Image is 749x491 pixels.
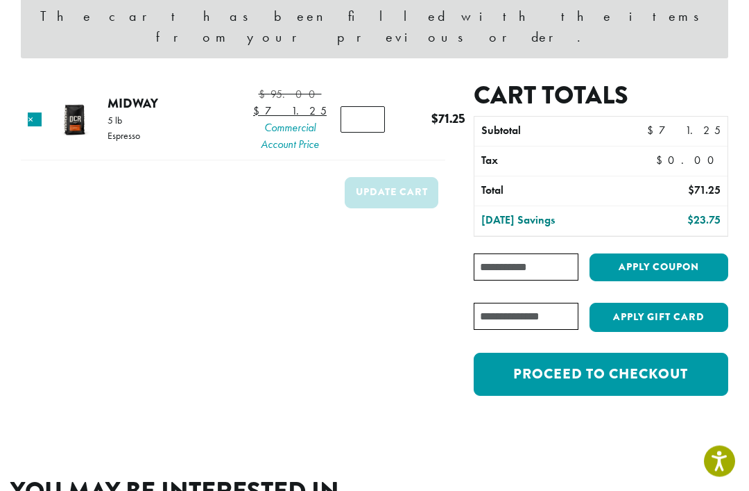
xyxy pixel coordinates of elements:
span: $ [259,88,270,102]
button: Update cart [345,178,438,209]
span: $ [647,124,659,138]
bdi: 23.75 [687,213,721,228]
th: Total [474,177,626,206]
span: $ [688,183,694,198]
bdi: 71.25 [688,183,721,198]
h2: Cart totals [474,81,728,111]
th: Subtotal [474,117,626,147]
a: Proceed to checkout [474,353,728,397]
button: Apply Gift Card [589,303,728,333]
bdi: 71.25 [431,110,465,128]
th: [DATE] Savings [474,207,626,236]
bdi: 71.25 [647,124,721,138]
bdi: 71.25 [253,104,327,119]
span: $ [253,104,265,119]
bdi: 95.00 [259,88,322,102]
span: $ [687,213,694,228]
span: $ [431,110,438,128]
p: 5 lb [107,116,140,126]
button: Apply coupon [589,254,728,283]
a: Remove this item [28,113,42,127]
th: Tax [474,147,649,176]
img: Midway [52,98,97,143]
input: Product quantity [341,107,385,133]
p: Espresso [107,131,140,141]
span: $ [656,153,668,168]
a: Midway [107,94,158,113]
bdi: 0.00 [656,153,721,168]
span: Commercial Account Price [253,120,327,153]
